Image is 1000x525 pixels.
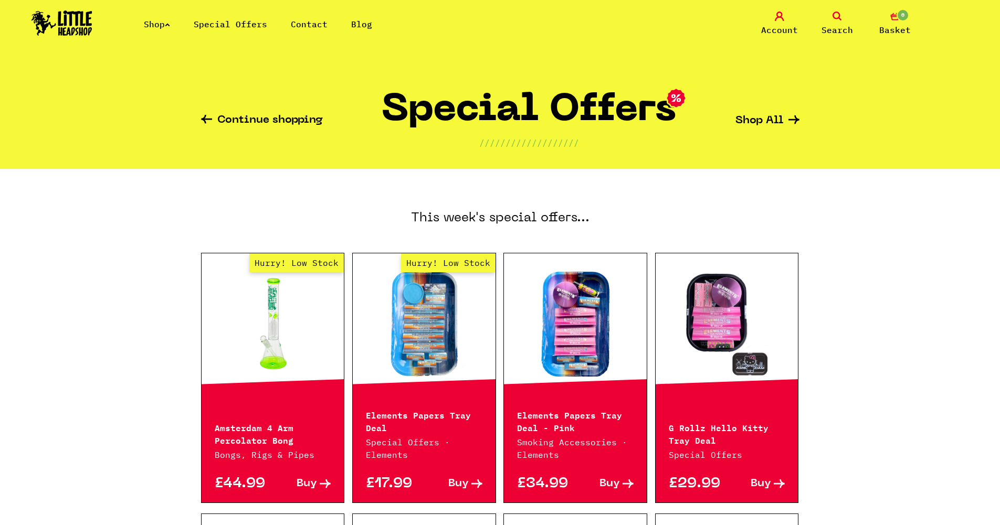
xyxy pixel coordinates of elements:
span: Account [761,24,798,36]
p: £44.99 [215,478,273,489]
p: Smoking Accessories · Elements [517,436,634,461]
a: Hurry! Low Stock [202,272,344,377]
img: Little Head Shop Logo [31,10,92,36]
h1: Special Offers [382,93,676,136]
a: Buy [575,478,634,489]
h3: This week's special offers... [201,169,799,253]
p: /////////////////// [479,136,579,149]
a: 0 Basket [869,12,921,36]
span: Buy [751,478,771,489]
span: Hurry! Low Stock [249,253,344,272]
a: Contact [291,19,328,29]
span: Buy [448,478,469,489]
p: Special Offers · Elements [366,436,482,461]
p: G Rollz Hello Kitty Tray Deal [669,421,785,446]
span: Hurry! Low Stock [401,253,496,272]
p: Amsterdam 4 Arm Percolator Bong [215,421,331,446]
p: £34.99 [517,478,575,489]
p: Bongs, Rigs & Pipes [215,448,331,461]
p: Elements Papers Tray Deal - Pink [517,408,634,433]
a: Buy [727,478,785,489]
a: Hurry! Low Stock [353,272,496,377]
a: Shop All [735,115,799,126]
span: Buy [599,478,620,489]
span: Basket [879,24,911,36]
p: Elements Papers Tray Deal [366,408,482,433]
p: £17.99 [366,478,424,489]
a: Buy [424,478,482,489]
span: Buy [297,478,317,489]
p: Special Offers [669,448,785,461]
a: Blog [351,19,372,29]
a: Buy [272,478,331,489]
a: Search [811,12,864,36]
a: Continue shopping [201,115,323,127]
a: Special Offers [194,19,267,29]
a: Shop [144,19,170,29]
p: £29.99 [669,478,727,489]
span: Search [822,24,853,36]
span: 0 [897,9,909,22]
